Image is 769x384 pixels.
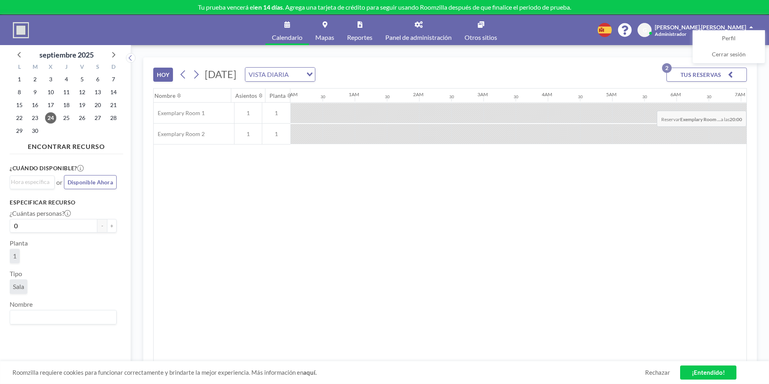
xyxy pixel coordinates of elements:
[657,111,746,127] span: Reservar a las
[29,125,41,136] span: martes, 30 de septiembre de 2025
[245,68,315,81] div: Search for option
[29,74,41,85] span: martes, 2 de septiembre de 2025
[291,69,302,80] input: Search for option
[74,62,90,73] div: V
[14,112,25,124] span: lunes, 22 de septiembre de 2025
[45,74,56,85] span: miércoles, 3 de septiembre de 2025
[13,252,16,260] span: 1
[693,31,765,47] a: Perfil
[205,68,236,80] span: [DATE]
[105,62,121,73] div: D
[269,92,286,99] div: Planta
[11,312,112,322] input: Search for option
[234,109,262,117] span: 1
[379,15,458,45] a: Panel de administración
[662,63,672,73] p: 2
[272,34,302,41] span: Calendario
[385,94,390,99] div: 30
[61,99,72,111] span: jueves, 18 de septiembre de 2025
[643,27,647,34] span: G
[458,15,504,45] a: Otros sitios
[153,68,173,82] button: HOY
[39,49,94,60] div: septiembre 2025
[465,34,497,41] span: Otros sitios
[29,99,41,111] span: martes, 16 de septiembre de 2025
[76,112,88,124] span: viernes, 26 de septiembre de 2025
[13,22,29,38] img: organization-logo
[92,112,103,124] span: sábado, 27 de septiembre de 2025
[108,112,119,124] span: domingo, 28 de septiembre de 2025
[514,94,518,99] div: 30
[12,369,645,376] span: Roomzilla requiere cookies para funcionar correctamente y brindarte la mejor experiencia. Más inf...
[61,112,72,124] span: jueves, 25 de septiembre de 2025
[97,219,107,233] button: -
[606,91,617,97] div: 5AM
[29,87,41,98] span: martes, 9 de septiembre de 2025
[449,94,454,99] div: 30
[655,31,687,37] span: Administrador
[680,365,736,380] a: ¡Entendido!
[61,74,72,85] span: jueves, 4 de septiembre de 2025
[92,87,103,98] span: sábado, 13 de septiembre de 2025
[542,91,552,97] div: 4AM
[347,34,372,41] span: Reportes
[707,94,711,99] div: 30
[45,112,56,124] span: miércoles, 24 de septiembre de 2025
[247,69,290,80] span: VISTA DIARIA
[90,62,105,73] div: S
[61,87,72,98] span: jueves, 11 de septiembre de 2025
[108,74,119,85] span: domingo, 7 de septiembre de 2025
[56,178,62,186] span: or
[10,176,54,188] div: Search for option
[413,91,424,97] div: 2AM
[76,87,88,98] span: viernes, 12 de septiembre de 2025
[14,99,25,111] span: lunes, 15 de septiembre de 2025
[341,15,379,45] a: Reportes
[642,94,647,99] div: 30
[45,99,56,111] span: miércoles, 17 de septiembre de 2025
[27,62,43,73] div: M
[10,300,33,308] label: Nombre
[235,92,257,99] div: Asientos
[385,34,452,41] span: Panel de administración
[14,74,25,85] span: lunes, 1 de septiembre de 2025
[59,62,74,73] div: J
[693,47,765,63] a: Cerrar sesión
[29,112,41,124] span: martes, 23 de septiembre de 2025
[10,139,123,151] h4: ENCONTRAR RECURSO
[722,35,736,43] span: Perfil
[92,99,103,111] span: sábado, 20 de septiembre de 2025
[265,15,309,45] a: Calendario
[730,116,742,122] b: 20:00
[303,369,317,376] a: aquí.
[10,310,116,324] div: Search for option
[578,94,583,99] div: 30
[76,99,88,111] span: viernes, 19 de septiembre de 2025
[645,369,670,376] a: Rechazar
[670,91,681,97] div: 6AM
[108,87,119,98] span: domingo, 14 de septiembre de 2025
[154,109,205,117] span: Exemplary Room 1
[262,109,290,117] span: 1
[315,34,334,41] span: Mapas
[10,270,22,278] label: Tipo
[107,219,117,233] button: +
[255,3,283,11] b: en 14 días
[10,209,71,217] label: ¿Cuántas personas?
[108,99,119,111] span: domingo, 21 de septiembre de 2025
[10,239,28,247] label: Planta
[14,87,25,98] span: lunes, 8 de septiembre de 2025
[262,130,290,138] span: 1
[68,179,113,186] span: Disponible Ahora
[349,91,359,97] div: 1AM
[92,74,103,85] span: sábado, 6 de septiembre de 2025
[666,68,747,82] button: TUS RESERVAS2
[10,199,117,206] h3: Especificar recurso
[154,130,205,138] span: Exemplary Room 2
[655,24,746,31] span: [PERSON_NAME].[PERSON_NAME]
[64,175,117,189] button: Disponible Ahora
[712,51,746,59] span: Cerrar sesión
[477,91,488,97] div: 3AM
[680,116,721,122] b: Exemplary Room ...
[13,283,24,291] span: Sala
